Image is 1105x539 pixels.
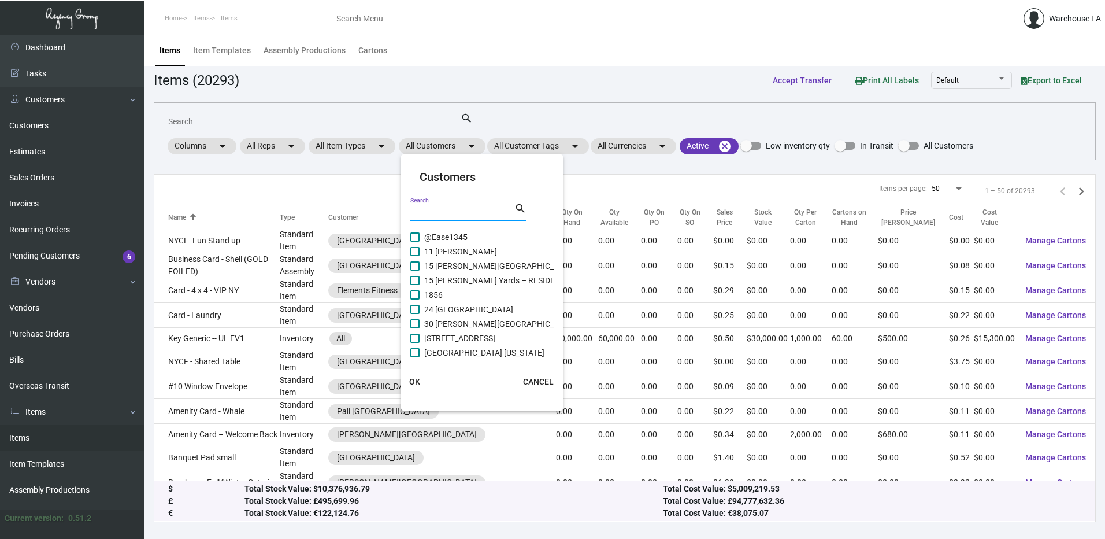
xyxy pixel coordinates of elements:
[424,288,443,302] span: 1856
[514,371,563,392] button: CANCEL
[424,259,631,273] span: 15 [PERSON_NAME][GEOGRAPHIC_DATA] – RESIDENCES
[424,302,513,316] span: 24 [GEOGRAPHIC_DATA]
[5,512,64,525] div: Current version:
[409,377,420,386] span: OK
[424,230,468,244] span: @Ease1345
[424,331,495,345] span: [STREET_ADDRESS]
[523,377,554,386] span: CANCEL
[514,202,526,216] mat-icon: search
[420,168,544,186] mat-card-title: Customers
[396,371,433,392] button: OK
[424,317,621,331] span: 30 [PERSON_NAME][GEOGRAPHIC_DATA] - Residences
[424,245,497,259] span: 11 [PERSON_NAME]
[424,346,544,360] span: [GEOGRAPHIC_DATA] [US_STATE]
[68,512,91,525] div: 0.51.2
[424,274,609,287] span: 15 [PERSON_NAME] Yards – RESIDENCES - Inactive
